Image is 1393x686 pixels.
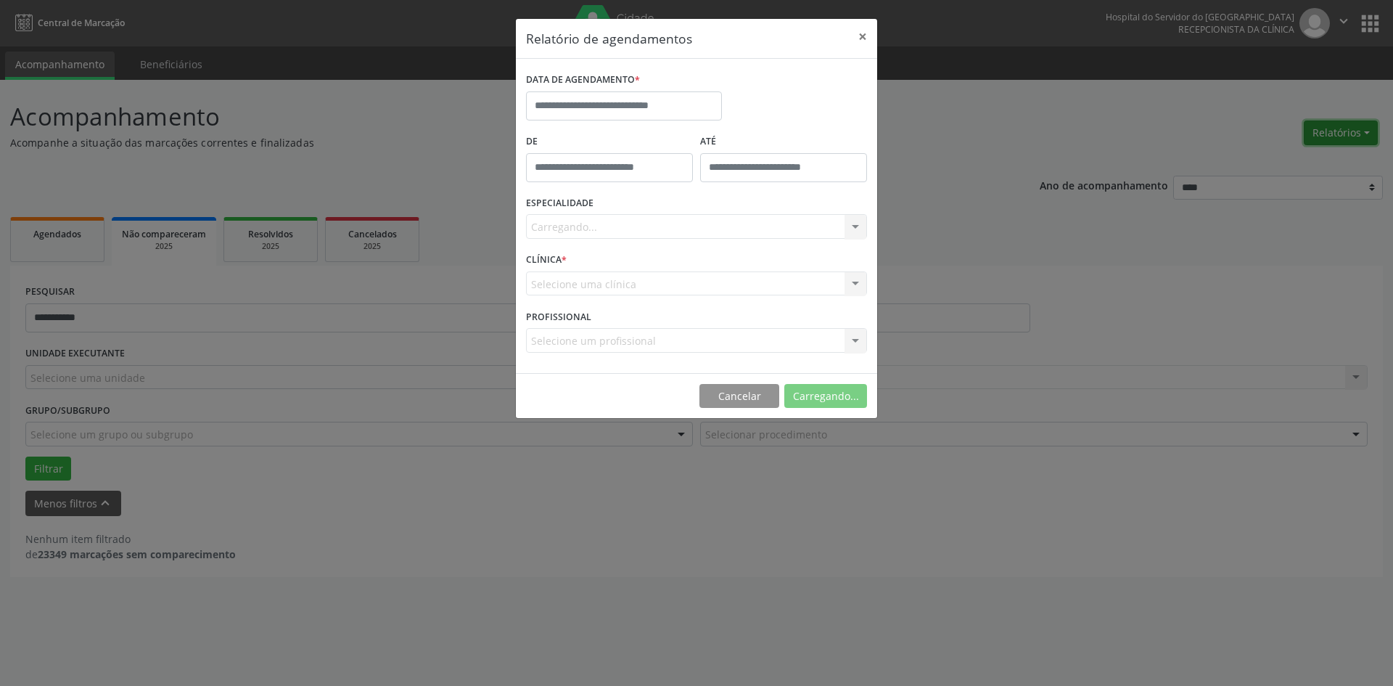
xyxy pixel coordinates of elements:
[526,69,640,91] label: DATA DE AGENDAMENTO
[526,131,693,153] label: De
[700,131,867,153] label: ATÉ
[848,19,877,54] button: Close
[526,306,591,328] label: PROFISSIONAL
[699,384,779,409] button: Cancelar
[784,384,867,409] button: Carregando...
[526,192,593,215] label: ESPECIALIDADE
[526,249,567,271] label: CLÍNICA
[526,29,692,48] h5: Relatório de agendamentos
